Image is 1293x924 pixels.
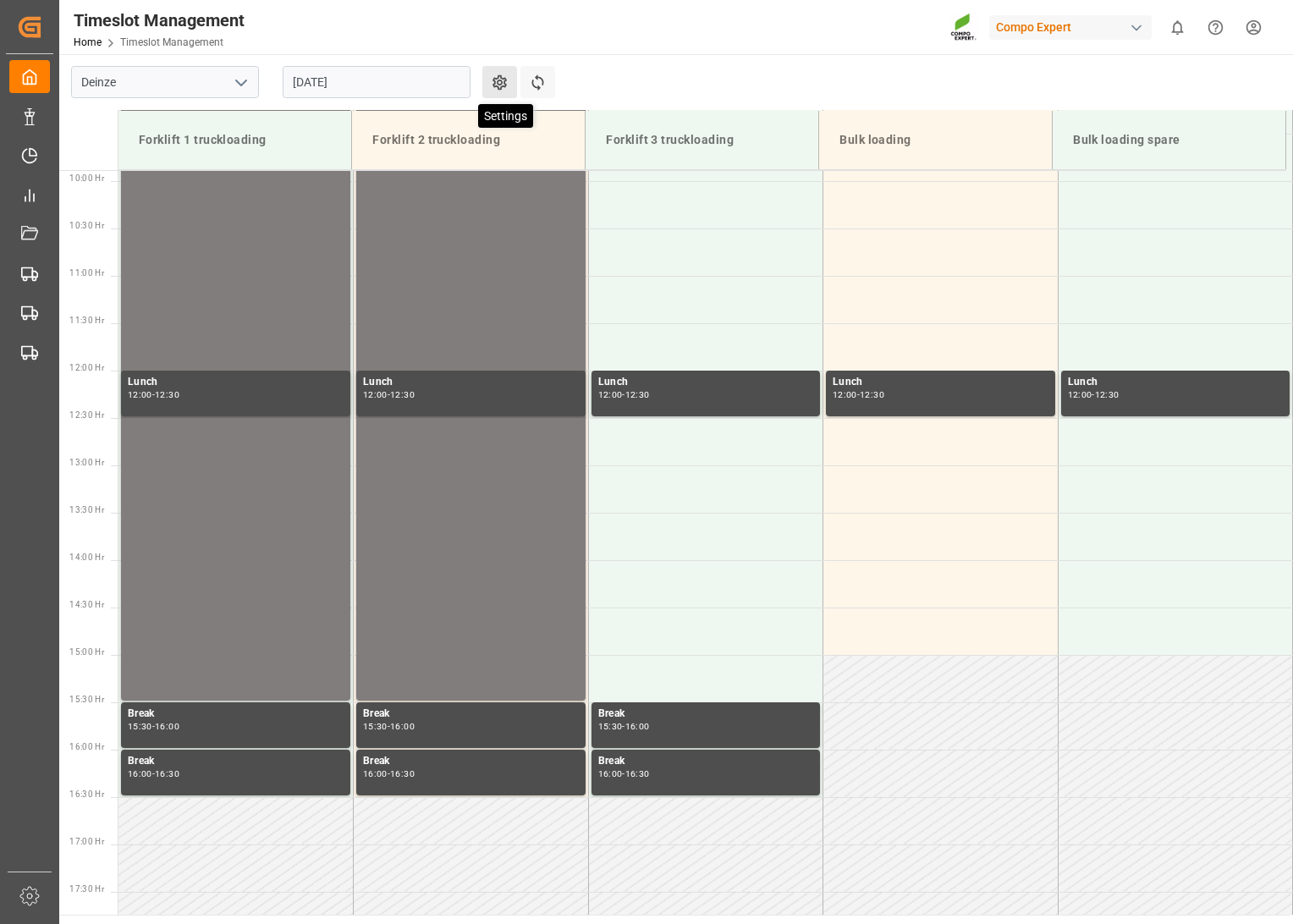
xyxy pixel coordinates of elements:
[363,770,388,778] div: 16:00
[950,13,977,42] img: Screenshot%202023-09-29%20at%2010.02.21.png_1712312052.png
[128,753,344,770] div: Break
[128,706,344,723] div: Break
[69,410,104,420] span: 12:30 Hr
[598,753,814,770] div: Break
[625,723,650,730] div: 16:00
[388,723,390,730] div: -
[69,884,104,894] span: 17:30 Hr
[833,374,1048,391] div: Lunch
[622,770,624,778] div: -
[363,706,579,723] div: Break
[363,374,579,391] div: Lunch
[152,391,155,399] div: -
[363,723,388,730] div: 15:30
[1095,391,1120,399] div: 12:30
[69,173,104,183] span: 10:00 Hr
[599,124,805,156] div: Forklift 3 truckloading
[388,770,390,778] div: -
[598,374,814,391] div: Lunch
[128,374,344,391] div: Lunch
[390,723,415,730] div: 16:00
[69,695,104,704] span: 15:30 Hr
[625,770,650,778] div: 16:30
[74,36,102,48] a: Home
[128,770,152,778] div: 16:00
[598,723,623,730] div: 15:30
[69,505,104,514] span: 13:30 Hr
[69,742,104,751] span: 16:00 Hr
[69,363,104,372] span: 12:00 Hr
[132,124,338,156] div: Forklift 1 truckloading
[155,770,179,778] div: 16:30
[622,391,624,399] div: -
[598,706,814,723] div: Break
[228,69,253,96] button: open menu
[1068,374,1284,391] div: Lunch
[71,66,259,98] input: Type to search/select
[363,391,388,399] div: 12:00
[69,600,104,609] span: 14:30 Hr
[69,221,104,230] span: 10:30 Hr
[69,647,104,657] span: 15:00 Hr
[69,458,104,467] span: 13:00 Hr
[860,391,884,399] div: 12:30
[833,124,1038,156] div: Bulk loading
[128,723,152,730] div: 15:30
[989,15,1152,40] div: Compo Expert
[363,753,579,770] div: Break
[69,837,104,846] span: 17:00 Hr
[598,770,623,778] div: 16:00
[598,391,623,399] div: 12:00
[366,124,571,156] div: Forklift 2 truckloading
[69,316,104,325] span: 11:30 Hr
[283,66,470,98] input: DD.MM.YYYY
[989,11,1158,43] button: Compo Expert
[390,391,415,399] div: 12:30
[857,391,860,399] div: -
[1092,391,1094,399] div: -
[69,789,104,799] span: 16:30 Hr
[128,391,152,399] div: 12:00
[69,268,104,278] span: 11:00 Hr
[152,723,155,730] div: -
[74,8,245,33] div: Timeslot Management
[1068,391,1092,399] div: 12:00
[69,553,104,562] span: 14:00 Hr
[625,391,650,399] div: 12:30
[833,391,857,399] div: 12:00
[1066,124,1272,156] div: Bulk loading spare
[155,723,179,730] div: 16:00
[155,391,179,399] div: 12:30
[622,723,624,730] div: -
[1158,8,1197,47] button: show 0 new notifications
[390,770,415,778] div: 16:30
[388,391,390,399] div: -
[152,770,155,778] div: -
[1197,8,1235,47] button: Help Center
